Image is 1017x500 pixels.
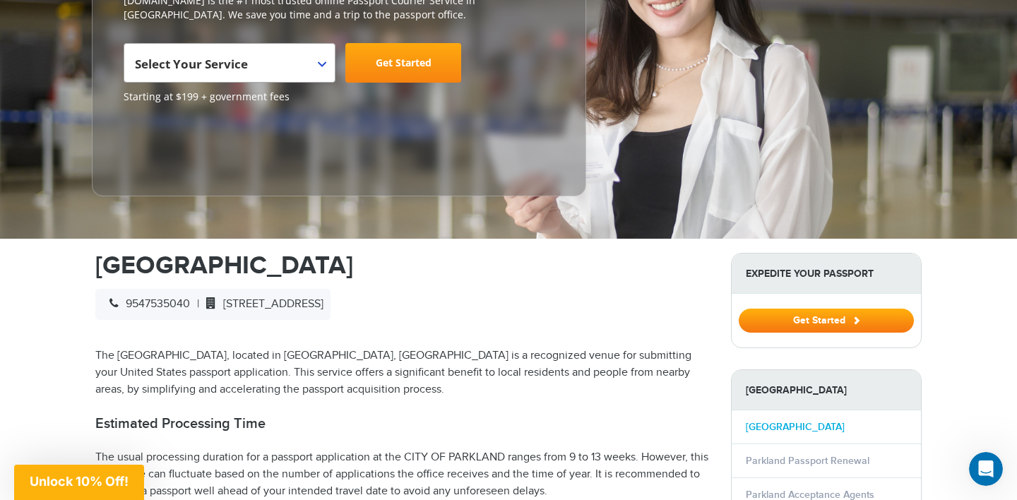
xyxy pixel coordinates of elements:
[102,297,190,311] span: 9547535040
[746,455,869,467] a: Parkland Passport Renewal
[124,43,335,83] span: Select Your Service
[135,49,321,88] span: Select Your Service
[95,415,710,432] h2: Estimated Processing Time
[746,421,845,433] a: [GEOGRAPHIC_DATA]
[732,370,921,410] strong: [GEOGRAPHIC_DATA]
[345,43,461,83] a: Get Started
[135,56,248,72] span: Select Your Service
[739,314,914,326] a: Get Started
[30,474,129,489] span: Unlock 10% Off!
[95,449,710,500] p: The usual processing duration for a passport application at the CITY OF PARKLAND ranges from 9 to...
[95,289,331,320] div: |
[739,309,914,333] button: Get Started
[124,111,230,181] iframe: Customer reviews powered by Trustpilot
[732,254,921,294] strong: Expedite Your Passport
[124,90,554,104] span: Starting at $199 + government fees
[969,452,1003,486] iframe: Intercom live chat
[199,297,323,311] span: [STREET_ADDRESS]
[95,347,710,398] p: The [GEOGRAPHIC_DATA], located in [GEOGRAPHIC_DATA], [GEOGRAPHIC_DATA] is a recognized venue for ...
[14,465,144,500] div: Unlock 10% Off!
[95,253,710,278] h1: [GEOGRAPHIC_DATA]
